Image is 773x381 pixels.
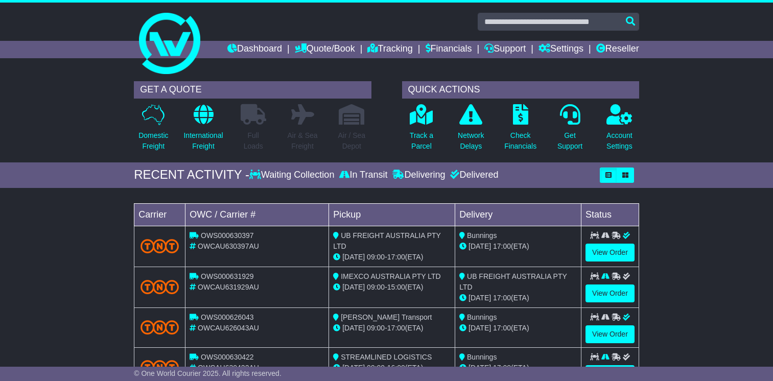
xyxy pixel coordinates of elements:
p: Account Settings [606,130,633,152]
div: Delivered [448,170,498,181]
span: [DATE] [342,324,365,332]
span: 15:00 [387,283,405,291]
span: © One World Courier 2025. All rights reserved. [134,369,282,377]
span: OWS000626043 [201,313,254,321]
span: 17:00 [387,324,405,332]
div: Waiting Collection [249,170,337,181]
a: Support [484,41,526,58]
span: OWS000630397 [201,231,254,240]
div: - (ETA) [333,282,451,293]
div: RECENT ACTIVITY - [134,168,249,182]
div: In Transit [337,170,390,181]
a: View Order [585,325,635,343]
div: (ETA) [459,323,577,334]
a: Financials [426,41,472,58]
div: GET A QUOTE [134,81,371,99]
div: (ETA) [459,363,577,373]
span: 17:00 [493,242,511,250]
span: Bunnings [467,313,497,321]
img: TNT_Domestic.png [140,320,179,334]
span: OWCAU630422AU [198,364,259,372]
span: OWS000631929 [201,272,254,280]
img: TNT_Domestic.png [140,360,179,374]
img: TNT_Domestic.png [140,239,179,253]
span: [DATE] [469,324,491,332]
span: [DATE] [342,253,365,261]
span: [DATE] [469,364,491,372]
p: Network Delays [458,130,484,152]
p: Check Financials [504,130,536,152]
td: Pickup [329,203,455,226]
a: Reseller [596,41,639,58]
p: Full Loads [241,130,266,152]
span: Bunnings [467,231,497,240]
a: View Order [585,284,635,302]
span: UB FREIGHT AUSTRALIA PTY LTD [459,272,567,291]
a: Quote/Book [295,41,355,58]
div: (ETA) [459,241,577,252]
td: Delivery [455,203,581,226]
p: Air / Sea Depot [338,130,365,152]
a: Settings [538,41,583,58]
div: - (ETA) [333,323,451,334]
img: TNT_Domestic.png [140,280,179,294]
span: [PERSON_NAME] Transport [341,313,432,321]
span: [DATE] [342,283,365,291]
div: QUICK ACTIONS [402,81,639,99]
a: InternationalFreight [183,104,223,157]
p: Air & Sea Freight [287,130,317,152]
span: OWCAU630397AU [198,242,259,250]
a: View Order [585,244,635,261]
span: 17:00 [493,294,511,302]
td: Carrier [134,203,185,226]
span: 16:00 [387,364,405,372]
p: Domestic Freight [138,130,168,152]
a: Tracking [367,41,412,58]
p: Get Support [557,130,582,152]
div: (ETA) [459,293,577,303]
p: Track a Parcel [410,130,433,152]
span: 09:00 [367,253,385,261]
span: 17:00 [387,253,405,261]
div: - (ETA) [333,363,451,373]
td: OWC / Carrier # [185,203,329,226]
span: 09:00 [367,283,385,291]
span: OWCAU631929AU [198,283,259,291]
span: STREAMLINED LOGISTICS [341,353,432,361]
span: UB FREIGHT AUSTRALIA PTY LTD [333,231,440,250]
td: Status [581,203,639,226]
a: NetworkDelays [457,104,484,157]
a: Track aParcel [409,104,434,157]
span: [DATE] [469,294,491,302]
a: GetSupport [557,104,583,157]
p: International Freight [183,130,223,152]
a: AccountSettings [606,104,633,157]
span: OWS000630422 [201,353,254,361]
span: 17:00 [493,364,511,372]
a: Dashboard [227,41,282,58]
span: 17:00 [493,324,511,332]
span: [DATE] [469,242,491,250]
div: Delivering [390,170,448,181]
span: 09:00 [367,364,385,372]
span: [DATE] [342,364,365,372]
span: Bunnings [467,353,497,361]
span: 09:00 [367,324,385,332]
a: DomesticFreight [138,104,169,157]
div: - (ETA) [333,252,451,263]
span: OWCAU626043AU [198,324,259,332]
a: CheckFinancials [504,104,537,157]
span: IMEXCO AUSTRALIA PTY LTD [341,272,441,280]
